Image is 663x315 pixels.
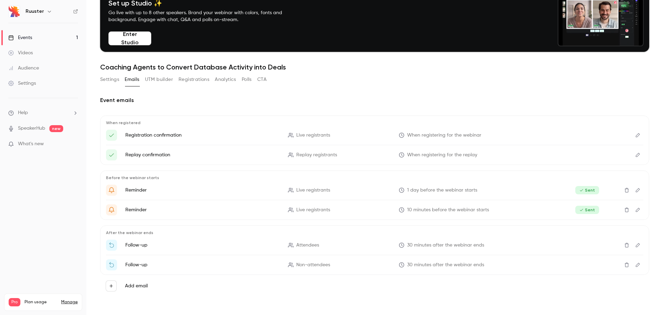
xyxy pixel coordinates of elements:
span: When registering for the webinar [407,132,481,139]
button: Delete [621,240,632,251]
h2: Event emails [100,96,649,104]
button: Emails [125,74,139,85]
p: Registration confirmation [125,132,280,139]
div: Audience [8,65,39,72]
span: Live registrants [296,132,330,139]
span: Live registrants [296,187,330,194]
button: Polls [242,74,252,85]
p: Follow-up [125,242,280,249]
span: 1 day before the webinar starts [407,187,477,194]
div: Videos [8,49,33,56]
h6: Ruuster [26,8,44,15]
span: Help [18,109,28,117]
button: Edit [632,185,643,196]
span: Plan usage [25,299,57,305]
span: 30 minutes after the webinar ends [407,242,484,249]
p: Before the webinar starts [106,175,643,180]
li: help-dropdown-opener [8,109,78,117]
p: Replay confirmation [125,151,280,158]
img: Ruuster [9,6,20,17]
span: Attendees [296,242,319,249]
li: Thanks for attending {{ event_name }} [106,240,643,251]
h1: Coaching Agents to Convert Database Activity into Deals [100,63,649,71]
button: Analytics [215,74,236,85]
button: Delete [621,259,632,270]
button: Registrations [179,74,209,85]
li: {{ event_name }} is about to go live [106,204,643,215]
button: Delete [621,204,632,215]
button: Edit [632,259,643,270]
button: CTA [257,74,267,85]
button: Edit [632,130,643,141]
button: Edit [632,149,643,160]
p: After the webinar ends [106,230,643,235]
button: Settings [100,74,119,85]
a: SpeakerHub [18,125,45,132]
p: Reminder [125,187,280,194]
span: Pro [9,298,20,306]
button: Edit [632,204,643,215]
button: Enter Studio [108,31,151,45]
span: Live registrants [296,206,330,214]
div: Settings [8,80,36,87]
p: Go live with up to 8 other speakers. Brand your webinar with colors, fonts and background. Engage... [108,9,298,23]
li: Here's your access link to {{ event_name }}! [106,130,643,141]
button: Edit [632,240,643,251]
span: new [49,125,63,132]
span: When registering for the replay [407,151,477,159]
span: 30 minutes after the webinar ends [407,261,484,269]
span: Replay registrants [296,151,337,159]
span: What's new [18,140,44,148]
p: Follow-up [125,261,280,268]
p: When registered [106,120,643,126]
button: UTM builder [145,74,173,85]
li: Watch the replay of {{ event_name }} [106,259,643,270]
span: Non-attendees [296,261,330,269]
span: 10 minutes before the webinar starts [407,206,489,214]
p: Reminder [125,206,280,213]
label: Add email [125,282,148,289]
span: Sent [575,186,599,194]
span: Sent [575,206,599,214]
li: Get Ready for '{{ event_name }}' tomorrow! [106,185,643,196]
button: Delete [621,185,632,196]
li: Here's your access link to {{ event_name }}! [106,149,643,160]
a: Manage [61,299,78,305]
iframe: Noticeable Trigger [70,141,78,147]
div: Events [8,34,32,41]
